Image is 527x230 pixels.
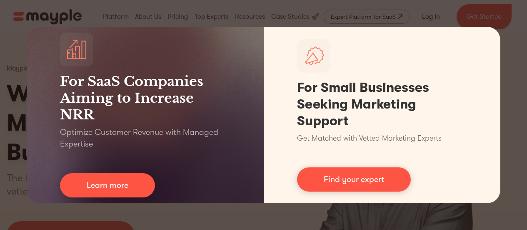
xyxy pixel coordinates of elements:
[297,167,411,192] a: Find your expert
[60,126,230,150] p: Optimize Customer Revenue with Managed Expertise
[60,73,230,123] h3: For SaaS Companies Aiming to Increase NRR
[60,173,155,197] a: Learn more
[297,79,467,129] h1: For Small Businesses Seeking Marketing Support
[297,133,442,144] p: Get Matched with Vetted Marketing Experts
